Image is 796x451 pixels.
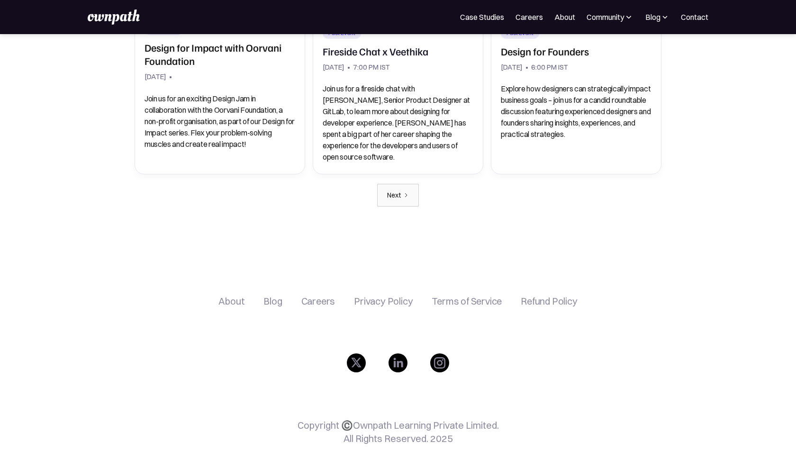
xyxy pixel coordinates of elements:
p: Join us for an exciting Design Jam in collaboration with the Oorvani Foundation, a non-profit org... [145,93,295,150]
a: Careers [301,296,335,307]
div: List [135,184,661,207]
div: Community [587,11,633,23]
div: • [347,61,350,74]
h2: Fireside Chat x Veethika [323,45,428,58]
p: Join us for a fireside chat with [PERSON_NAME], Senior Product Designer at GitLab, to learn more ... [323,83,473,162]
div: Community [587,11,624,23]
div: Blog [645,11,669,23]
h2: Design for Impact with Oorvani Foundation [145,41,295,67]
div: [DATE] [145,70,166,83]
p: Explore how designers can strategically impact business goals – join us for a candid roundtable d... [501,83,651,140]
div: Blog [645,11,660,23]
div: [DATE] [501,61,523,74]
a: About [218,296,244,307]
a: Terms of Service [432,296,502,307]
a: Privacy Policy [354,296,413,307]
a: Contact [681,11,708,23]
a: Case Studies [460,11,504,23]
div: • [525,61,528,74]
a: Careers [516,11,543,23]
a: Next Page [377,184,419,207]
div: 6:00 PM IST [531,61,568,74]
div: • [169,70,172,83]
div: [DATE] [323,61,344,74]
div: 7:00 PM IST [353,61,390,74]
div: Next [387,189,401,202]
p: Copyright ©️Ownpath Learning Private Limited. All Rights Reserved. 2025 [298,419,499,445]
a: Refund Policy [521,296,577,307]
a: Blog [263,296,282,307]
a: About [554,11,575,23]
h2: Design for Founders [501,45,589,58]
